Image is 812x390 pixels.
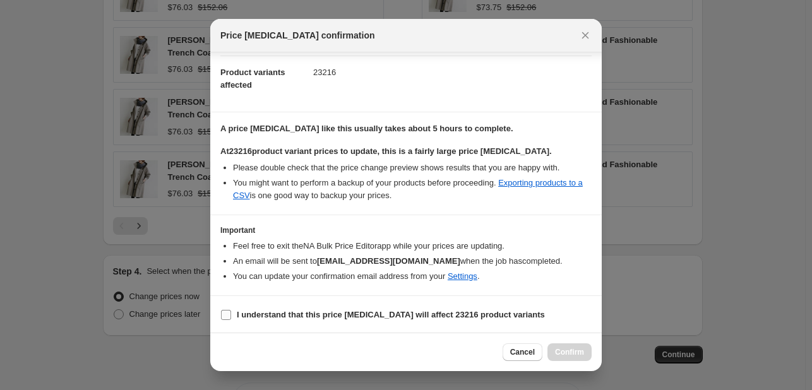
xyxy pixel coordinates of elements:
[233,240,592,252] li: Feel free to exit the NA Bulk Price Editor app while your prices are updating.
[220,68,285,90] span: Product variants affected
[313,56,592,89] dd: 23216
[233,270,592,283] li: You can update your confirmation email address from your .
[233,255,592,268] li: An email will be sent to when the job has completed .
[448,271,477,281] a: Settings
[220,146,552,156] b: At 23216 product variant prices to update, this is a fairly large price [MEDICAL_DATA].
[510,347,535,357] span: Cancel
[317,256,460,266] b: [EMAIL_ADDRESS][DOMAIN_NAME]
[233,178,583,200] a: Exporting products to a CSV
[220,29,375,42] span: Price [MEDICAL_DATA] confirmation
[503,343,542,361] button: Cancel
[220,124,513,133] b: A price [MEDICAL_DATA] like this usually takes about 5 hours to complete.
[237,310,545,319] b: I understand that this price [MEDICAL_DATA] will affect 23216 product variants
[233,177,592,202] li: You might want to perform a backup of your products before proceeding. is one good way to backup ...
[576,27,594,44] button: Close
[233,162,592,174] li: Please double check that the price change preview shows results that you are happy with.
[220,225,592,235] h3: Important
